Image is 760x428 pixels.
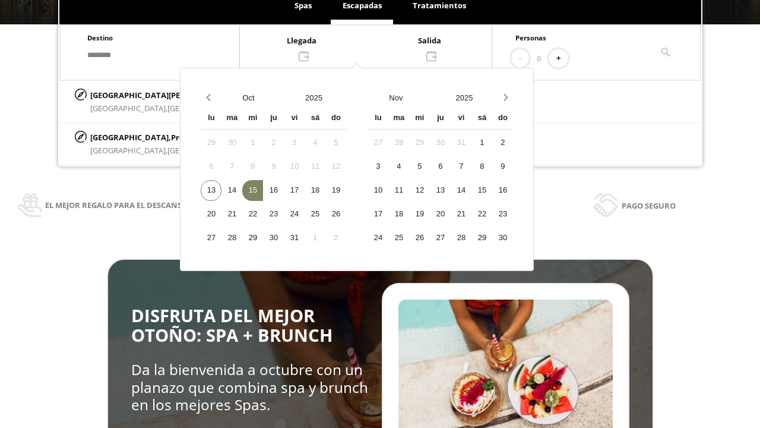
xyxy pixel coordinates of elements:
[90,145,167,156] span: [GEOGRAPHIC_DATA],
[430,87,498,108] button: Open years overlay
[305,133,325,153] div: 4
[430,180,451,201] div: 13
[325,180,346,201] div: 19
[388,180,409,201] div: 11
[362,87,430,108] button: Open months overlay
[263,228,284,248] div: 30
[201,156,221,177] div: 6
[388,133,409,153] div: 28
[471,180,492,201] div: 15
[537,52,541,65] span: 0
[451,228,471,248] div: 28
[492,180,513,201] div: 16
[388,156,409,177] div: 4
[284,180,305,201] div: 17
[409,108,430,129] div: mi
[368,108,388,129] div: lu
[471,228,492,248] div: 29
[451,156,471,177] div: 7
[409,156,430,177] div: 5
[242,204,263,225] div: 22
[430,133,451,153] div: 30
[388,108,409,129] div: ma
[498,87,513,108] button: Next month
[221,228,242,248] div: 28
[492,228,513,248] div: 30
[242,133,263,153] div: 1
[430,228,451,248] div: 27
[515,33,546,42] span: Personas
[471,204,492,225] div: 22
[492,156,513,177] div: 9
[201,204,221,225] div: 20
[492,108,513,129] div: do
[409,204,430,225] div: 19
[263,156,284,177] div: 9
[430,204,451,225] div: 20
[325,108,346,129] div: do
[368,108,513,248] div: Calendar wrapper
[430,108,451,129] div: ju
[201,87,216,108] button: Previous month
[368,156,388,177] div: 3
[242,228,263,248] div: 29
[368,204,388,225] div: 17
[263,204,284,225] div: 23
[221,133,242,153] div: 30
[242,156,263,177] div: 8
[325,228,346,248] div: 2
[221,204,242,225] div: 21
[471,156,492,177] div: 8
[305,108,325,129] div: sá
[201,133,346,248] div: Calendar days
[409,133,430,153] div: 29
[549,49,568,68] button: +
[430,156,451,177] div: 6
[284,133,305,153] div: 3
[305,180,325,201] div: 18
[201,108,221,129] div: lu
[388,228,409,248] div: 25
[492,204,513,225] div: 23
[409,180,430,201] div: 12
[201,228,221,248] div: 27
[90,131,243,144] p: [GEOGRAPHIC_DATA],
[409,228,430,248] div: 26
[45,199,233,212] span: El mejor regalo para el descanso y la salud
[305,204,325,225] div: 25
[221,180,242,201] div: 14
[201,133,221,153] div: 29
[263,180,284,201] div: 16
[131,304,332,347] span: DISFRUTA DEL MEJOR OTOÑO: SPA + BRUNCH
[368,228,388,248] div: 24
[325,204,346,225] div: 26
[471,108,492,129] div: sá
[451,133,471,153] div: 31
[201,108,346,248] div: Calendar wrapper
[284,156,305,177] div: 10
[492,133,513,153] div: 2
[284,108,305,129] div: vi
[242,180,263,201] div: 15
[451,204,471,225] div: 21
[131,360,368,414] span: Da la bienvenida a octubre con un planazo que combina spa y brunch en los mejores Spas.
[90,89,259,102] p: [GEOGRAPHIC_DATA][PERSON_NAME],
[201,180,221,201] div: 13
[242,108,263,129] div: mi
[216,87,281,108] button: Open months overlay
[325,133,346,153] div: 5
[368,133,388,153] div: 27
[281,87,346,108] button: Open years overlay
[221,108,242,129] div: ma
[511,49,529,68] button: -
[221,156,242,177] div: 7
[325,156,346,177] div: 12
[167,103,243,114] span: [GEOGRAPHIC_DATA]
[263,108,284,129] div: ju
[388,204,409,225] div: 18
[305,156,325,177] div: 11
[368,180,388,201] div: 10
[305,228,325,248] div: 1
[622,199,676,212] span: Pago seguro
[471,133,492,153] div: 1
